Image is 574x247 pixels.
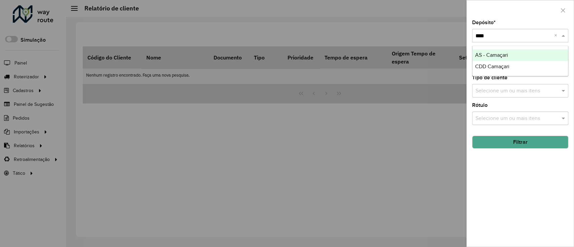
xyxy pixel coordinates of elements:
span: AS - Camaçari [475,52,508,58]
button: Filtrar [472,136,568,149]
span: Clear all [554,32,560,40]
ng-dropdown-panel: Options list [472,46,568,76]
label: Tipo de cliente [472,74,507,82]
label: Depósito [472,18,496,27]
label: Rótulo [472,101,488,109]
span: CDD Camaçari [475,64,509,69]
